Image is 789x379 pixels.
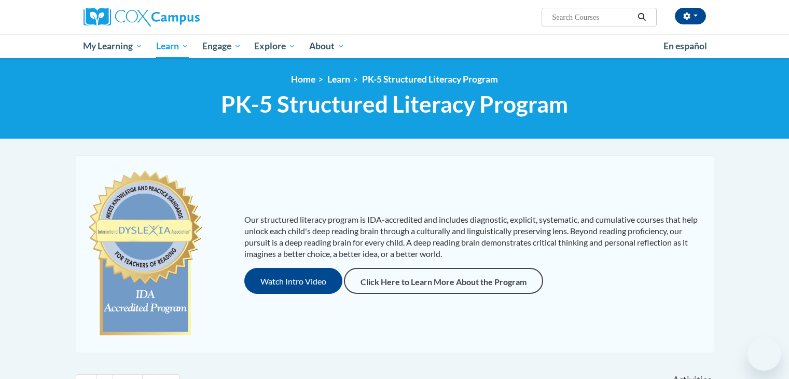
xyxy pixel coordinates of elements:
iframe: Button to launch messaging window [748,337,781,371]
span: Explore [254,40,296,52]
img: c477cda6-e343-453b-bfce-d6f9e9818e1c.png [86,166,205,342]
img: Cox Campus [84,8,200,26]
a: Click Here to Learn More About the Program [344,268,543,294]
button: Search [634,11,649,23]
span: En español [663,40,707,51]
span: About [309,40,344,52]
p: Our structured literacy program is IDA-accredited and includes diagnostic, explicit, systematic, ... [244,214,703,260]
button: Account Settings [675,8,706,24]
button: Watch Intro Video [244,268,342,294]
a: About [302,34,351,58]
a: My Learning [77,34,150,58]
a: Learn [149,34,196,58]
span: Engage [202,40,241,52]
a: Home [291,74,315,85]
span: PK-5 Structured Literacy Program [221,90,568,118]
a: En español [657,35,714,57]
div: Main menu [68,34,722,58]
a: Cox Campus [84,8,281,26]
span: Learn [156,40,189,52]
span: My Learning [83,40,143,52]
a: Engage [196,34,248,58]
a: Explore [247,34,302,58]
input: Search Courses [551,11,634,23]
a: Learn [327,74,350,85]
a: PK-5 Structured Literacy Program [362,74,498,85]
